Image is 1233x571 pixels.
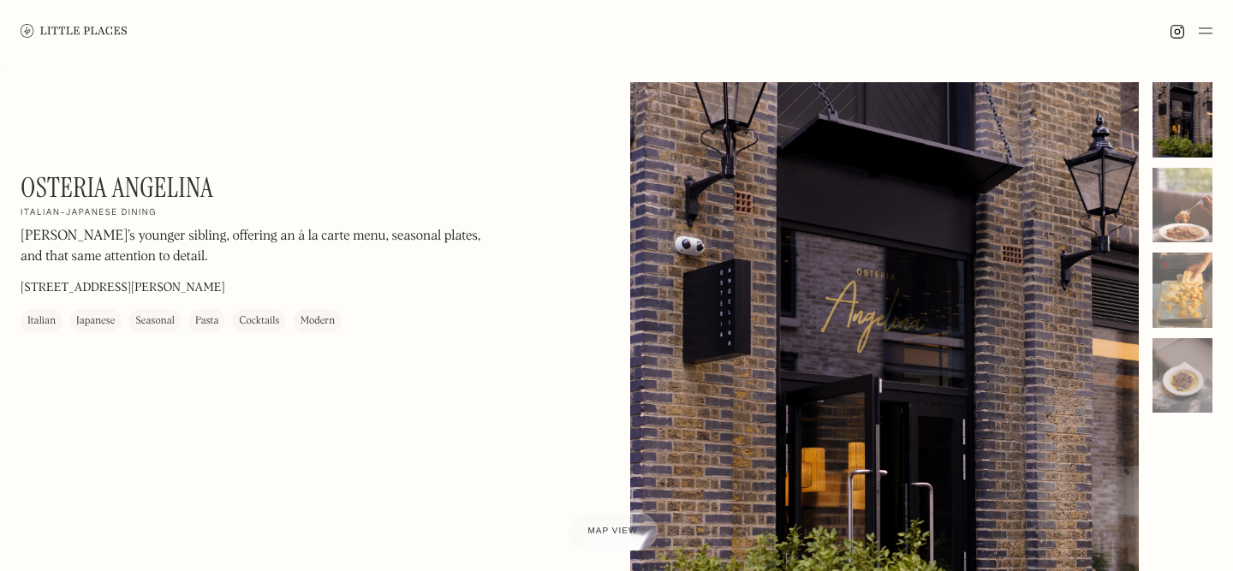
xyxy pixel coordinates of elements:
[21,171,213,204] h1: Osteria Angelina
[27,313,56,330] div: Italian
[195,313,219,330] div: Pasta
[568,513,658,550] a: Map view
[588,526,638,536] span: Map view
[300,313,335,330] div: Modern
[21,208,157,220] h2: Italian-Japanese dining
[21,227,483,268] p: [PERSON_NAME]’s younger sibling, offering an à la carte menu, seasonal plates, and that same atte...
[76,313,115,330] div: Japanese
[135,313,175,330] div: Seasonal
[21,280,225,298] p: [STREET_ADDRESS][PERSON_NAME]
[239,313,279,330] div: Cocktails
